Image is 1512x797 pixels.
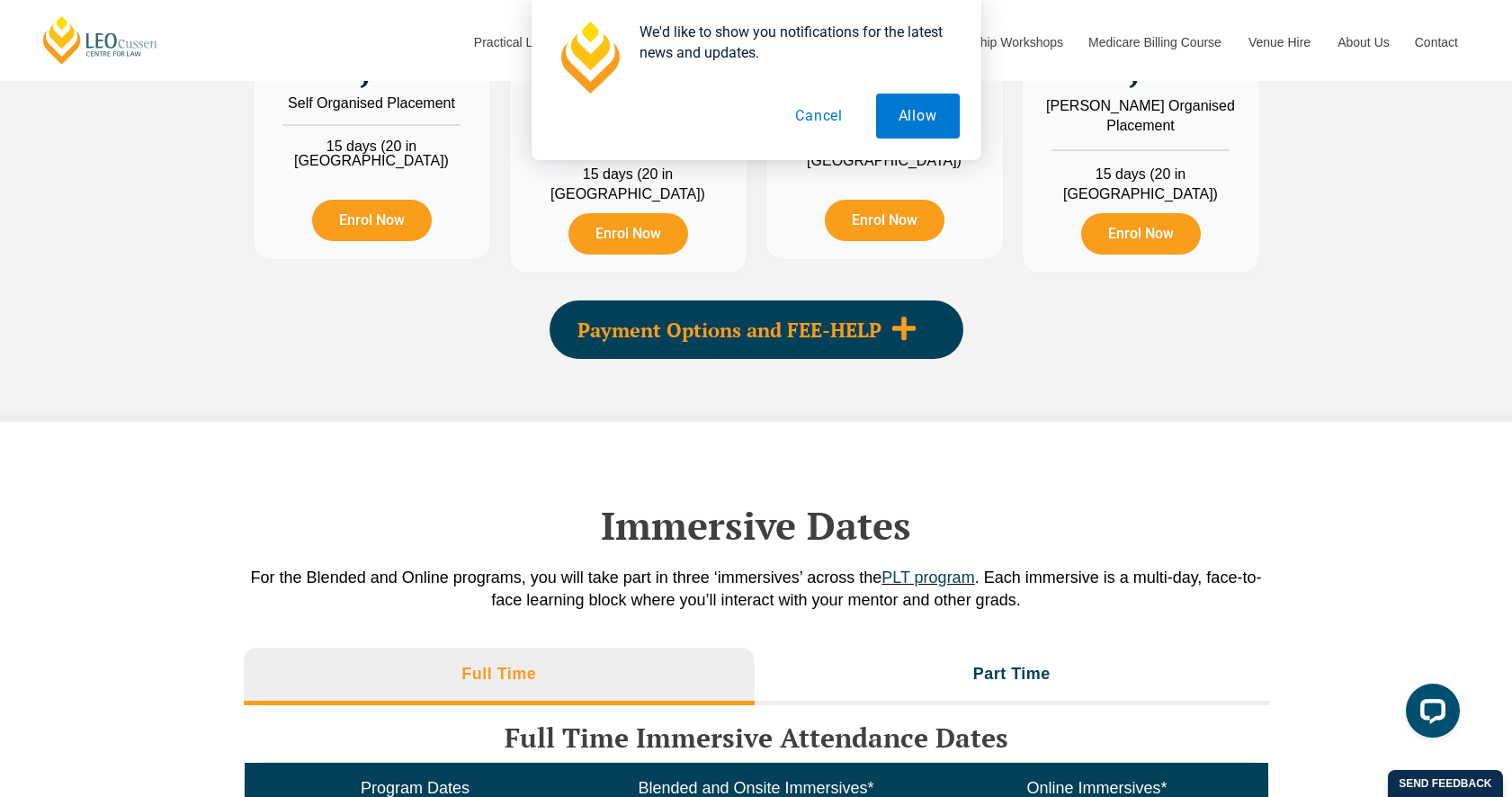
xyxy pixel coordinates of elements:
[361,779,470,797] span: Program Dates
[876,94,960,139] button: Allow
[244,503,1269,548] h2: Immersive Dates
[1391,676,1467,752] iframe: LiveChat chat widget
[568,213,688,255] a: Enrol Now
[1081,213,1201,255] a: Enrol Now
[510,149,747,204] li: 15 days (20 in [GEOGRAPHIC_DATA])
[773,94,865,139] button: Cancel
[461,664,536,685] h3: Full Time
[1023,149,1259,204] li: 15 days (20 in [GEOGRAPHIC_DATA])
[577,320,881,340] span: Payment Options and FEE-HELP
[553,22,625,94] img: notification icon
[973,664,1051,685] h3: Part Time
[881,569,974,587] a: PLT program
[244,723,1269,753] h3: Full Time Immersive Attendance Dates
[825,200,944,241] a: Enrol Now
[312,200,432,241] a: Enrol Now
[244,567,1269,612] p: For the Blended and Online programs, you will take part in three ‘immersives’ across the . Each i...
[625,22,960,63] div: We'd like to show you notifications for the latest news and updates.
